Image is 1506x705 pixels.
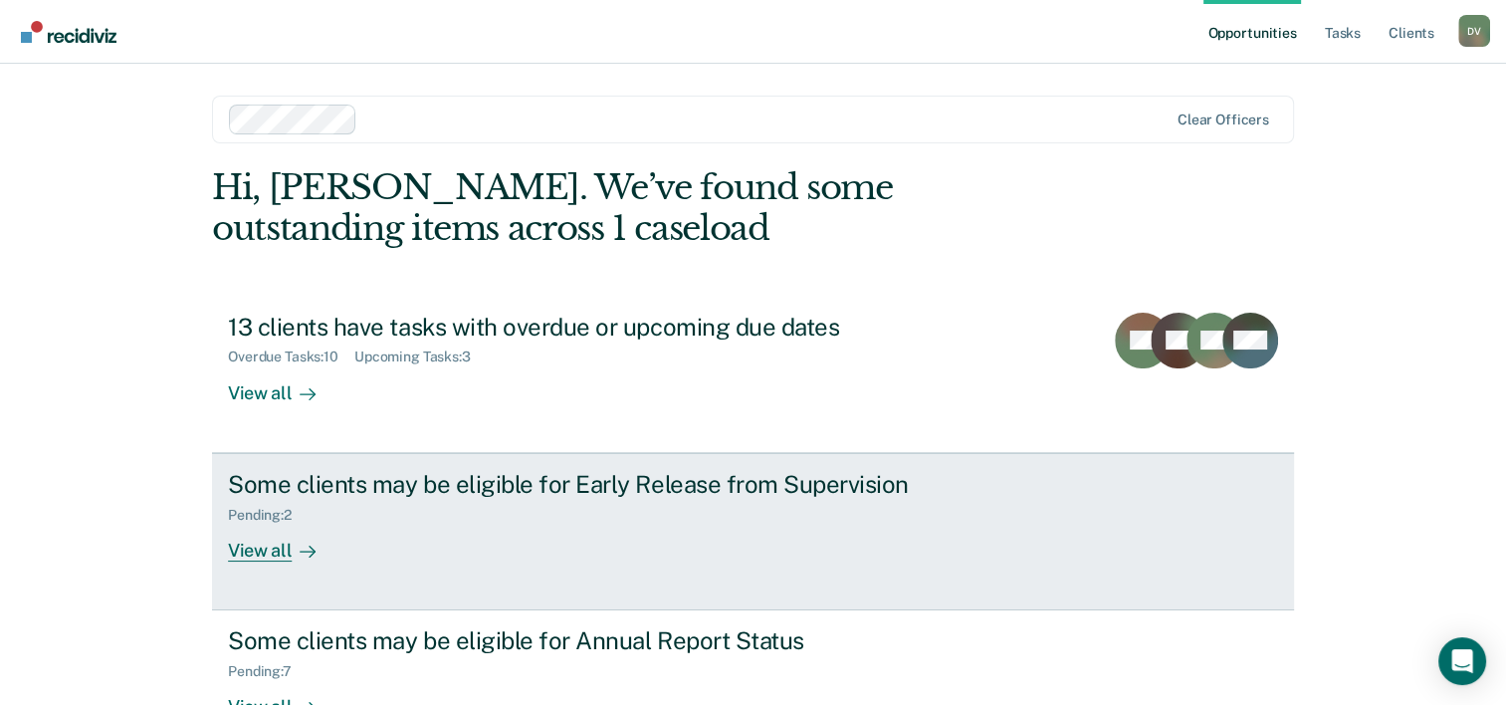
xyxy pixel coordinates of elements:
div: Pending : 2 [228,507,308,524]
div: Some clients may be eligible for Annual Report Status [228,626,927,655]
div: View all [228,365,339,404]
div: 13 clients have tasks with overdue or upcoming due dates [228,313,927,342]
img: Recidiviz [21,21,116,43]
button: Profile dropdown button [1458,15,1490,47]
div: Clear officers [1178,112,1269,128]
a: 13 clients have tasks with overdue or upcoming due datesOverdue Tasks:10Upcoming Tasks:3View all [212,297,1294,453]
div: Overdue Tasks : 10 [228,349,354,365]
div: Hi, [PERSON_NAME]. We’ve found some outstanding items across 1 caseload [212,167,1077,249]
a: Some clients may be eligible for Early Release from SupervisionPending:2View all [212,453,1294,610]
div: Upcoming Tasks : 3 [354,349,487,365]
div: D V [1458,15,1490,47]
div: Pending : 7 [228,663,308,680]
div: Open Intercom Messenger [1438,637,1486,685]
div: Some clients may be eligible for Early Release from Supervision [228,470,927,499]
div: View all [228,523,339,562]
